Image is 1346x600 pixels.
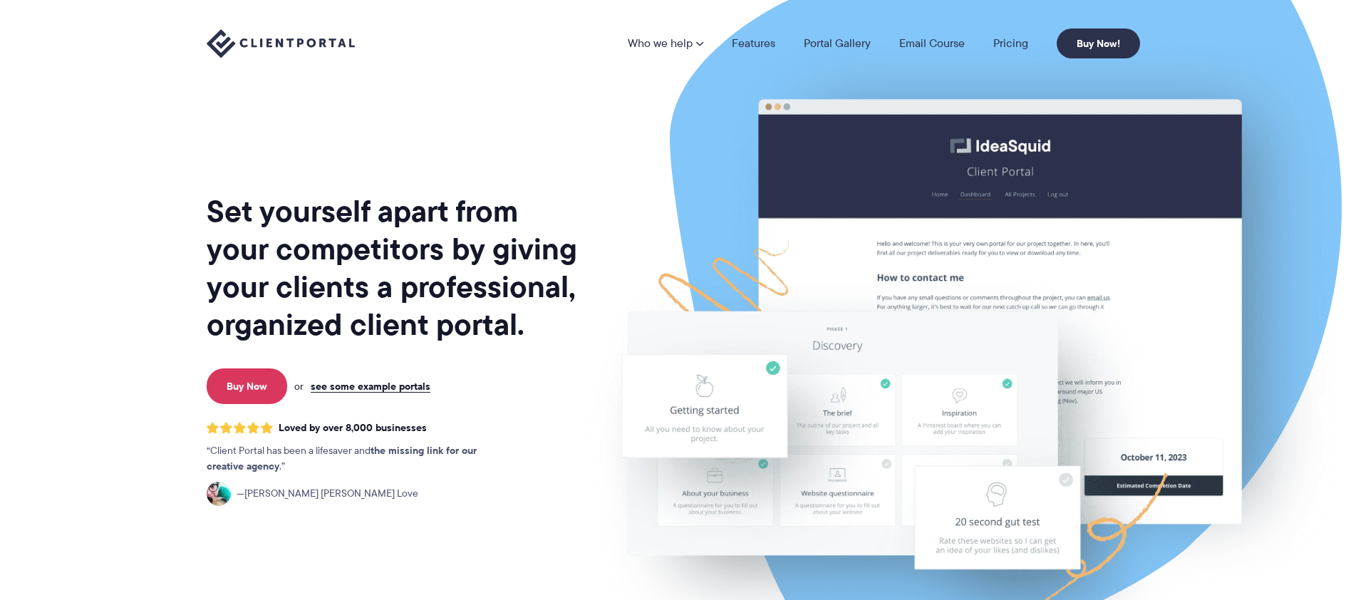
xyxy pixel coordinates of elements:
[311,380,430,393] a: see some example portals
[993,38,1028,49] a: Pricing
[207,443,506,475] p: Client Portal has been a lifesaver and .
[899,38,965,49] a: Email Course
[279,422,427,434] span: Loved by over 8,000 businesses
[628,38,703,49] a: Who we help
[732,38,775,49] a: Features
[207,443,477,474] strong: the missing link for our creative agency
[207,192,580,343] h1: Set yourself apart from your competitors by giving your clients a professional, organized client ...
[804,38,871,49] a: Portal Gallery
[294,380,304,393] span: or
[207,368,287,404] a: Buy Now
[237,486,418,502] span: [PERSON_NAME] [PERSON_NAME] Love
[1057,29,1140,58] a: Buy Now!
